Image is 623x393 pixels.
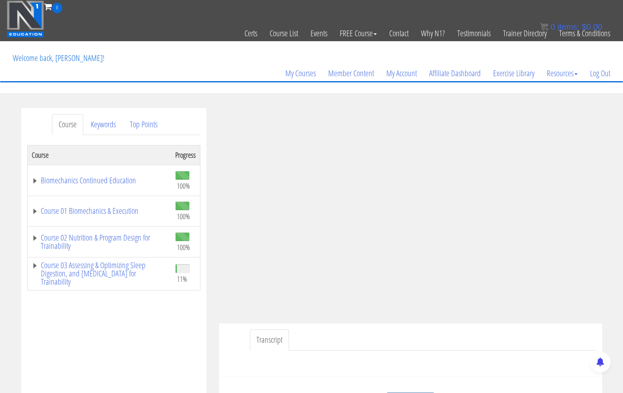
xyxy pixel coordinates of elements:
th: Progress [171,145,200,165]
a: Course 02 Nutrition & Program Design for Trainability [32,234,167,250]
a: Exercise Library [487,54,541,93]
a: Biomechanics Continued Education [32,176,167,185]
a: Top Points [123,114,164,135]
span: 0 [550,22,555,31]
a: Course 03 Assessing & Optimizing Sleep Digestion, and [MEDICAL_DATA] for Trainability [32,261,167,286]
th: Course [27,145,171,165]
a: Affiliate Dashboard [423,54,487,93]
a: Certs [238,13,263,54]
a: Keywords [84,114,122,135]
a: Member Content [322,54,380,93]
a: Events [304,13,334,54]
a: Course [52,114,83,135]
a: My Courses [279,54,322,93]
a: Log Out [584,54,616,93]
span: 11% [177,274,187,283]
a: Resources [541,54,584,93]
a: Terms & Conditions [553,13,616,54]
span: 100% [177,243,190,252]
a: Contact [383,13,415,54]
span: 100% [177,212,190,221]
a: 0 items: $0.00 [540,22,602,31]
span: $ [582,22,586,31]
a: Course List [263,13,304,54]
a: Transcript [250,330,289,351]
img: n1-education [7,0,44,37]
a: Course 01 Biomechanics & Execution [32,207,167,215]
a: Trainer Directory [497,13,553,54]
bdi: 0.00 [582,22,602,31]
span: 0 [52,3,62,13]
p: Welcome back, [PERSON_NAME]! [7,42,110,75]
a: My Account [380,54,423,93]
a: Why N1? [415,13,451,54]
span: items: [557,22,579,31]
img: icon11.png [540,23,548,31]
a: 0 [44,1,62,12]
a: FREE Course [334,13,383,54]
a: Testimonials [451,13,497,54]
span: 100% [177,181,190,190]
